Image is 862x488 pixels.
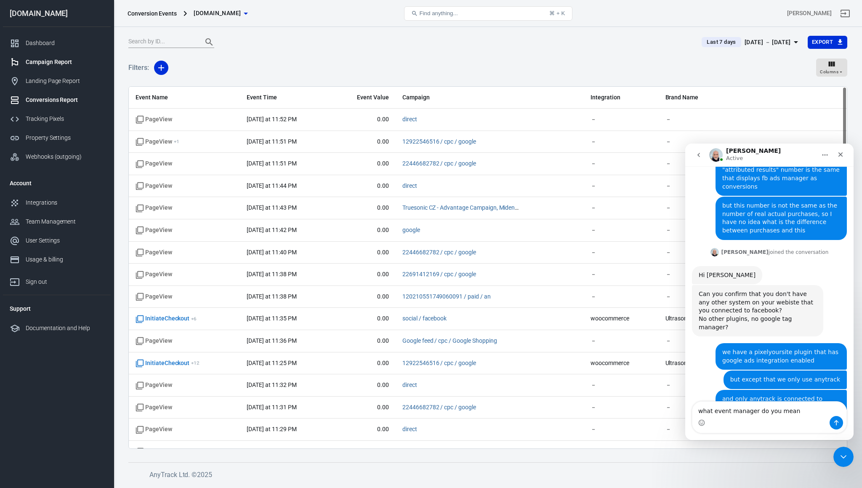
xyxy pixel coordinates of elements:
[402,115,417,124] span: direct
[591,248,652,257] span: －
[26,217,104,226] div: Team Management
[136,226,172,235] span: Standard event name
[247,448,296,455] time: 2025-08-28T23:29:12+02:00
[665,270,783,279] span: －
[3,72,111,91] a: Landing Page Report
[3,212,111,231] a: Team Management
[26,77,104,85] div: Landing Page Report
[402,248,476,257] span: 22446682782 / cpc / google
[247,116,296,123] time: 2025-08-28T23:52:46+02:00
[128,54,149,81] h5: Filters:
[136,93,233,102] span: Event Name
[402,425,417,434] span: direct
[402,271,476,277] a: 22691412169 / cpc / google
[136,425,172,434] span: Standard event name
[402,138,476,146] span: 12922546516 / cpc / google
[338,248,389,257] span: 0.00
[591,448,652,456] span: －
[191,316,197,322] sup: + 6
[402,116,417,123] a: direct
[26,277,104,286] div: Sign out
[402,204,543,211] a: Truesonic CZ - Advantage Campaign, Mident Česko FB
[338,448,389,456] span: 0.00
[665,204,783,212] span: －
[404,6,572,21] button: Find anything...⌘ + K
[402,227,420,233] a: google
[808,36,847,49] button: Export
[665,182,783,190] span: －
[338,359,389,368] span: 0.00
[402,381,417,388] a: direct
[835,3,855,24] a: Sign out
[338,315,389,323] span: 0.00
[26,324,104,333] div: Documentation and Help
[136,381,172,389] span: Standard event name
[3,53,111,72] a: Campaign Report
[3,173,111,193] li: Account
[402,315,447,322] a: social / facebook
[338,293,389,301] span: 0.00
[338,226,389,235] span: 0.00
[247,381,296,388] time: 2025-08-28T23:32:13+02:00
[26,115,104,123] div: Tracking Pixels
[338,138,389,146] span: 0.00
[3,231,111,250] a: User Settings
[338,425,389,434] span: 0.00
[26,96,104,104] div: Conversions Report
[402,381,417,389] span: direct
[26,236,104,245] div: User Settings
[247,204,296,211] time: 2025-08-28T23:43:40+02:00
[591,204,652,212] span: －
[820,68,838,76] span: Columns
[174,139,179,144] sup: + 1
[136,115,172,124] span: Standard event name
[247,93,324,102] span: Event Time
[665,293,783,301] span: －
[338,182,389,190] span: 0.00
[402,160,476,167] a: 22446682782 / cpc / google
[194,8,241,19] span: mident.cz
[247,227,296,233] time: 2025-08-28T23:42:08+02:00
[402,404,476,411] a: 22446682782 / cpc / google
[338,93,389,102] span: Event Value
[402,93,520,102] span: Campaign
[247,337,296,344] time: 2025-08-28T23:36:41+02:00
[816,59,847,77] button: Columns
[591,337,652,345] span: －
[136,337,172,345] span: Standard event name
[402,448,420,455] a: google
[665,448,783,456] span: －
[247,182,296,189] time: 2025-08-28T23:44:10+02:00
[247,360,296,366] time: 2025-08-28T23:25:19+02:00
[3,109,111,128] a: Tracking Pixels
[338,403,389,412] span: 0.00
[402,160,476,168] span: 22446682782 / cpc / google
[402,360,476,366] a: 12922546516 / cpc / google
[665,403,783,412] span: －
[26,152,104,161] div: Webhooks (outgoing)
[591,403,652,412] span: －
[591,381,652,389] span: －
[665,93,783,102] span: Brand Name
[247,315,296,322] time: 2025-08-28T23:35:32+02:00
[591,425,652,434] span: －
[26,255,104,264] div: Usage & billing
[3,269,111,291] a: Sign out
[3,193,111,212] a: Integrations
[665,381,783,389] span: －
[402,270,476,279] span: 22691412169 / cpc / google
[591,270,652,279] span: －
[338,381,389,389] span: 0.00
